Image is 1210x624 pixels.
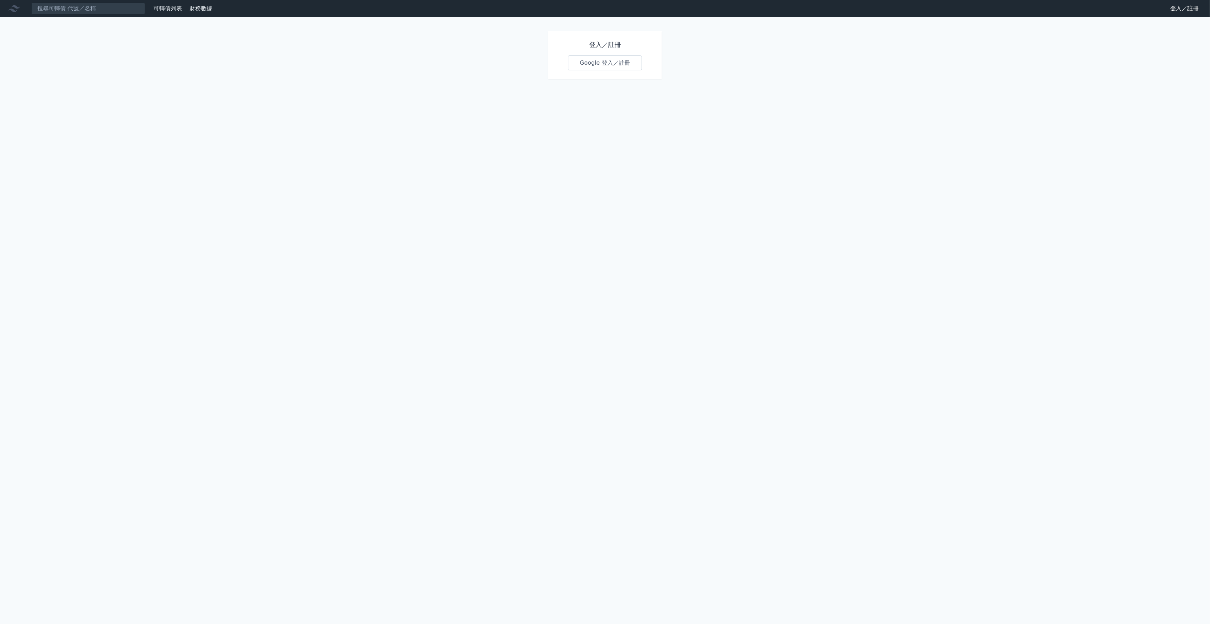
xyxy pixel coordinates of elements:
a: 財務數據 [189,5,212,12]
a: 可轉債列表 [154,5,182,12]
h1: 登入／註冊 [568,40,642,50]
a: Google 登入／註冊 [568,55,642,70]
input: 搜尋可轉債 代號／名稱 [31,2,145,15]
a: 登入／註冊 [1165,3,1204,14]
